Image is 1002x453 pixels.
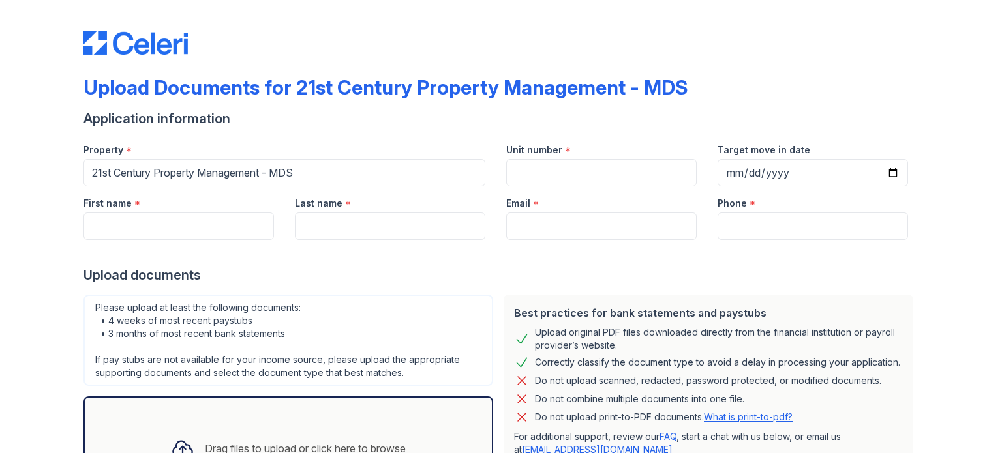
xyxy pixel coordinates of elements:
label: Email [506,197,530,210]
label: Property [83,143,123,156]
img: CE_Logo_Blue-a8612792a0a2168367f1c8372b55b34899dd931a85d93a1a3d3e32e68fde9ad4.png [83,31,188,55]
div: Do not upload scanned, redacted, password protected, or modified documents. [535,373,881,388]
label: Last name [295,197,342,210]
div: Application information [83,110,918,128]
div: Upload documents [83,266,918,284]
label: Phone [718,197,747,210]
p: Do not upload print-to-PDF documents. [535,411,793,424]
div: Upload original PDF files downloaded directly from the financial institution or payroll provider’... [535,326,903,352]
div: Please upload at least the following documents: • 4 weeks of most recent paystubs • 3 months of m... [83,295,493,386]
label: Target move in date [718,143,810,156]
div: Correctly classify the document type to avoid a delay in processing your application. [535,355,900,370]
div: Upload Documents for 21st Century Property Management - MDS [83,76,688,99]
a: What is print-to-pdf? [704,411,793,422]
label: First name [83,197,132,210]
a: FAQ [660,431,676,442]
div: Best practices for bank statements and paystubs [514,305,903,321]
label: Unit number [506,143,562,156]
div: Do not combine multiple documents into one file. [535,391,744,407]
